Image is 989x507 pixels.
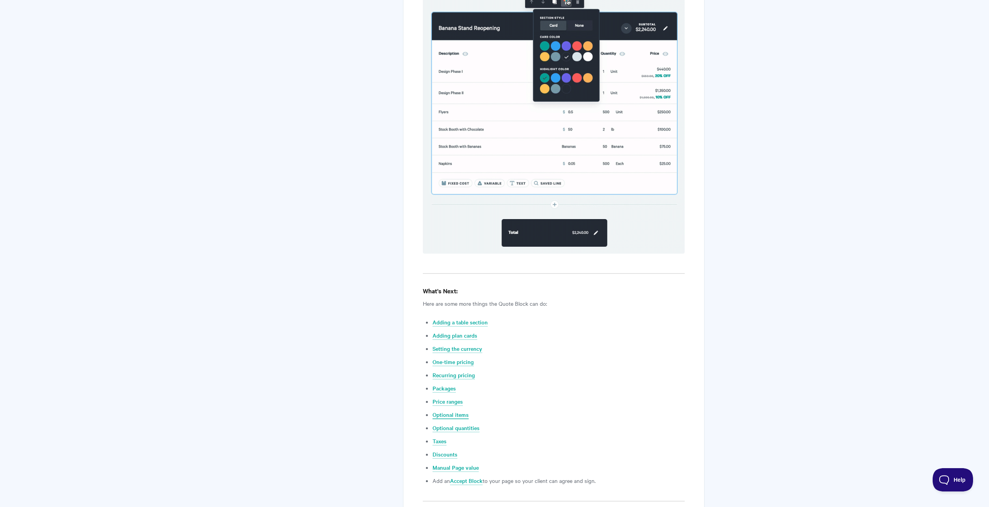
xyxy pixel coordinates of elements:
a: Optional items [433,411,469,419]
a: Accept Block [450,477,483,485]
a: One-time pricing [433,358,474,366]
a: Recurring pricing [433,371,475,380]
a: Setting the currency [433,345,482,353]
h4: What's Next: [423,286,684,296]
a: Discounts [433,450,457,459]
iframe: Toggle Customer Support [933,468,973,491]
a: Optional quantities [433,424,480,432]
li: Add an to your page so your client can agree and sign. [433,476,684,485]
a: Packages [433,384,456,393]
a: Adding a table section [433,318,488,327]
a: Price ranges [433,397,463,406]
a: Adding plan cards [433,331,477,340]
a: Taxes [433,437,447,446]
p: Here are some more things the Quote Block can do: [423,299,684,308]
a: Manual Page value [433,463,479,472]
